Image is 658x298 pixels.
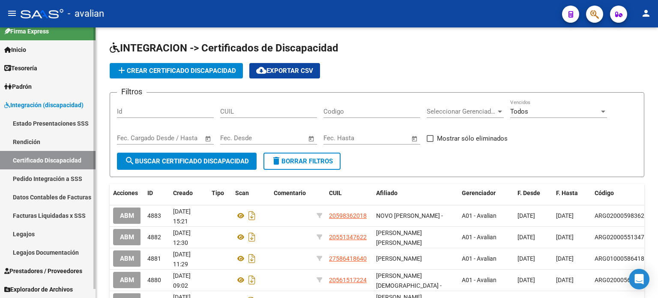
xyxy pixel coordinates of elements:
[271,156,281,166] mat-icon: delete
[7,8,17,18] mat-icon: menu
[208,184,232,202] datatable-header-cell: Tipo
[517,190,540,196] span: F. Desde
[144,184,170,202] datatable-header-cell: ID
[271,157,333,165] span: Borrar Filtros
[173,251,191,268] span: [DATE] 11:29
[323,134,358,142] input: Fecha inicio
[427,108,496,115] span: Seleccionar Gerenciador
[462,234,496,241] span: A01 - Avalian
[4,100,84,110] span: Integración (discapacidad)
[173,208,191,225] span: [DATE] 15:21
[110,42,338,54] span: INTEGRACION -> Certificados de Discapacidad
[147,277,161,283] span: 4880
[329,190,342,196] span: CUIL
[147,234,161,241] span: 4882
[110,184,144,202] datatable-header-cell: Acciones
[173,190,193,196] span: Creado
[170,184,208,202] datatable-header-cell: Creado
[147,255,161,262] span: 4881
[4,266,82,276] span: Prestadores / Proveedores
[4,63,37,73] span: Tesorería
[329,212,367,219] span: 20598362018
[120,255,134,263] span: ABM
[113,208,141,223] button: ABM
[117,86,147,98] h3: Filtros
[4,45,26,54] span: Inicio
[120,234,134,241] span: ABM
[120,277,134,284] span: ABM
[517,212,535,219] span: [DATE]
[120,212,134,220] span: ABM
[307,134,317,144] button: Open calendar
[410,134,420,144] button: Open calendar
[373,184,458,202] datatable-header-cell: Afiliado
[246,230,257,244] i: Descargar documento
[113,229,141,245] button: ABM
[274,190,306,196] span: Comentario
[329,234,367,241] span: 20551347622
[270,184,313,202] datatable-header-cell: Comentario
[159,134,201,142] input: Fecha fin
[147,190,153,196] span: ID
[246,252,257,265] i: Descargar documento
[514,184,553,202] datatable-header-cell: F. Desde
[125,157,249,165] span: Buscar Certificado Discapacidad
[113,272,141,288] button: ABM
[329,255,367,262] span: 27586418640
[110,63,243,78] button: Crear Certificado Discapacidad
[517,277,535,283] span: [DATE]
[249,63,320,78] button: Exportar CSV
[556,212,574,219] span: [DATE]
[556,234,574,241] span: [DATE]
[556,190,578,196] span: F. Hasta
[4,27,49,36] span: Firma Express
[462,255,496,262] span: A01 - Avalian
[462,190,496,196] span: Gerenciador
[220,134,255,142] input: Fecha inicio
[125,156,135,166] mat-icon: search
[376,212,443,219] span: NOVO [PERSON_NAME] -
[458,184,514,202] datatable-header-cell: Gerenciador
[366,134,407,142] input: Fecha fin
[4,82,32,91] span: Padrón
[232,184,270,202] datatable-header-cell: Scan
[376,229,422,246] span: [PERSON_NAME] [PERSON_NAME]
[462,277,496,283] span: A01 - Avalian
[629,269,649,289] div: Open Intercom Messenger
[376,190,398,196] span: Afiliado
[641,8,651,18] mat-icon: person
[173,229,191,246] span: [DATE] 12:30
[68,4,104,23] span: - avalian
[263,134,304,142] input: Fecha fin
[462,212,496,219] span: A01 - Avalian
[256,67,313,75] span: Exportar CSV
[4,285,73,294] span: Explorador de Archivos
[376,255,422,262] span: [PERSON_NAME]
[553,184,591,202] datatable-header-cell: F. Hasta
[510,108,528,115] span: Todos
[117,67,236,75] span: Crear Certificado Discapacidad
[263,153,341,170] button: Borrar Filtros
[326,184,373,202] datatable-header-cell: CUIL
[517,255,535,262] span: [DATE]
[113,250,141,266] button: ABM
[203,134,213,144] button: Open calendar
[595,190,614,196] span: Código
[556,255,574,262] span: [DATE]
[256,65,266,75] mat-icon: cloud_download
[246,273,257,287] i: Descargar documento
[117,153,257,170] button: Buscar Certificado Discapacidad
[117,134,152,142] input: Fecha inicio
[212,190,224,196] span: Tipo
[329,277,367,283] span: 20561517224
[113,190,138,196] span: Acciones
[376,272,442,289] span: [PERSON_NAME][DEMOGRAPHIC_DATA] -
[117,65,127,75] mat-icon: add
[556,277,574,283] span: [DATE]
[173,272,191,289] span: [DATE] 09:02
[235,190,249,196] span: Scan
[246,209,257,223] i: Descargar documento
[437,133,508,144] span: Mostrar sólo eliminados
[517,234,535,241] span: [DATE]
[147,212,161,219] span: 4883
